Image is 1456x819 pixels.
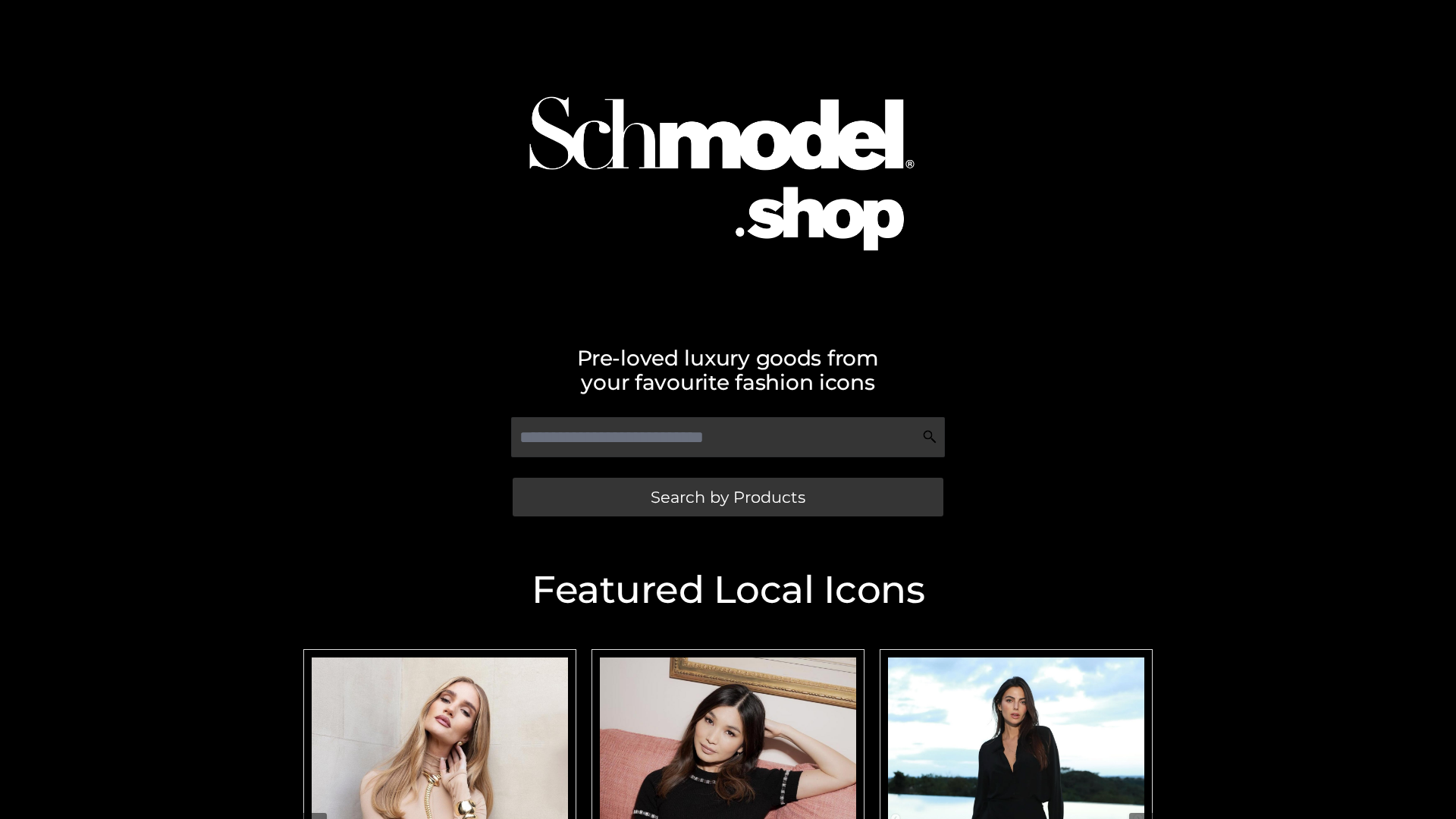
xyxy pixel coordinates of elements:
a: Search by Products [513,478,943,516]
span: Search by Products [651,489,805,505]
h2: Featured Local Icons​ [296,571,1160,609]
h2: Pre-loved luxury goods from your favourite fashion icons [296,346,1160,394]
img: Search Icon [922,429,937,444]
